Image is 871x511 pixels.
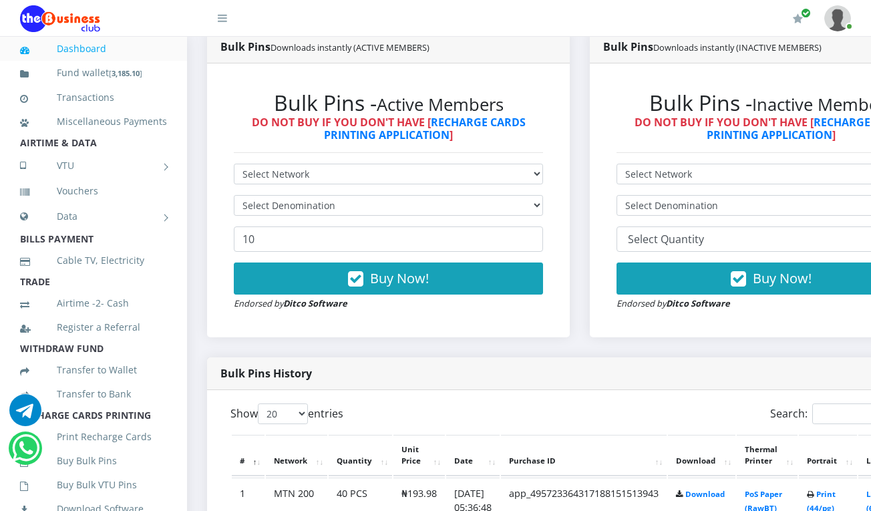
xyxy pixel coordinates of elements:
[377,93,504,116] small: Active Members
[668,435,735,476] th: Download: activate to sort column ascending
[603,39,822,54] strong: Bulk Pins
[283,297,347,309] strong: Ditco Software
[793,13,803,24] i: Renew/Upgrade Subscription
[252,115,526,142] strong: DO NOT BUY IF YOU DON'T HAVE [ ]
[9,404,41,426] a: Chat for support
[234,226,543,252] input: Enter Quantity
[824,5,851,31] img: User
[20,288,167,319] a: Airtime -2- Cash
[232,435,265,476] th: #: activate to sort column descending
[501,435,667,476] th: Purchase ID: activate to sort column ascending
[617,297,730,309] small: Endorsed by
[801,8,811,18] span: Renew/Upgrade Subscription
[20,33,167,64] a: Dashboard
[271,41,429,53] small: Downloads instantly (ACTIVE MEMBERS)
[20,312,167,343] a: Register a Referral
[234,90,543,116] h2: Bulk Pins -
[324,115,526,142] a: RECHARGE CARDS PRINTING APPLICATION
[446,435,500,476] th: Date: activate to sort column ascending
[737,435,798,476] th: Thermal Printer: activate to sort column ascending
[20,57,167,89] a: Fund wallet[3,185.10]
[20,106,167,137] a: Miscellaneous Payments
[753,269,812,287] span: Buy Now!
[20,82,167,113] a: Transactions
[20,470,167,500] a: Buy Bulk VTU Pins
[20,379,167,409] a: Transfer to Bank
[230,403,343,424] label: Show entries
[109,68,142,78] small: [ ]
[234,297,347,309] small: Endorsed by
[685,489,725,499] a: Download
[20,149,167,182] a: VTU
[666,297,730,309] strong: Ditco Software
[220,39,429,54] strong: Bulk Pins
[220,366,312,381] strong: Bulk Pins History
[370,269,429,287] span: Buy Now!
[20,245,167,276] a: Cable TV, Electricity
[393,435,445,476] th: Unit Price: activate to sort column ascending
[20,5,100,32] img: Logo
[20,355,167,385] a: Transfer to Wallet
[20,446,167,476] a: Buy Bulk Pins
[653,41,822,53] small: Downloads instantly (INACTIVE MEMBERS)
[20,176,167,206] a: Vouchers
[258,403,308,424] select: Showentries
[329,435,392,476] th: Quantity: activate to sort column ascending
[12,442,39,464] a: Chat for support
[234,263,543,295] button: Buy Now!
[112,68,140,78] b: 3,185.10
[20,421,167,452] a: Print Recharge Cards
[799,435,857,476] th: Portrait: activate to sort column ascending
[266,435,327,476] th: Network: activate to sort column ascending
[20,200,167,233] a: Data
